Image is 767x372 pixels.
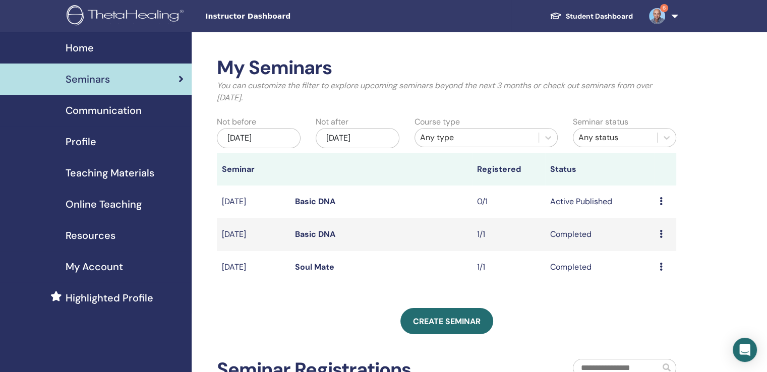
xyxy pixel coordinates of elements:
[217,185,290,218] td: [DATE]
[542,7,641,26] a: Student Dashboard
[66,259,123,274] span: My Account
[217,116,256,128] label: Not before
[66,134,96,149] span: Profile
[545,218,655,251] td: Completed
[66,290,153,305] span: Highlighted Profile
[578,132,652,144] div: Any status
[413,316,481,327] span: Create seminar
[472,185,545,218] td: 0/1
[733,338,757,362] div: Open Intercom Messenger
[66,40,94,55] span: Home
[472,218,545,251] td: 1/1
[205,11,357,22] span: Instructor Dashboard
[66,197,142,212] span: Online Teaching
[472,251,545,284] td: 1/1
[545,153,655,185] th: Status
[295,229,335,239] a: Basic DNA
[400,308,493,334] a: Create seminar
[217,251,290,284] td: [DATE]
[660,4,668,12] span: 6
[649,8,665,24] img: default.jpg
[415,116,460,128] label: Course type
[217,80,676,104] p: You can customize the filter to explore upcoming seminars beyond the next 3 months or check out s...
[420,132,534,144] div: Any type
[295,262,334,272] a: Soul Mate
[66,228,115,243] span: Resources
[217,56,676,80] h2: My Seminars
[66,72,110,87] span: Seminars
[550,12,562,20] img: graduation-cap-white.svg
[67,5,187,28] img: logo.png
[472,153,545,185] th: Registered
[66,165,154,180] span: Teaching Materials
[316,128,399,148] div: [DATE]
[295,196,335,207] a: Basic DNA
[316,116,348,128] label: Not after
[545,185,655,218] td: Active Published
[545,251,655,284] td: Completed
[217,128,301,148] div: [DATE]
[217,218,290,251] td: [DATE]
[217,153,290,185] th: Seminar
[573,116,628,128] label: Seminar status
[66,103,142,118] span: Communication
